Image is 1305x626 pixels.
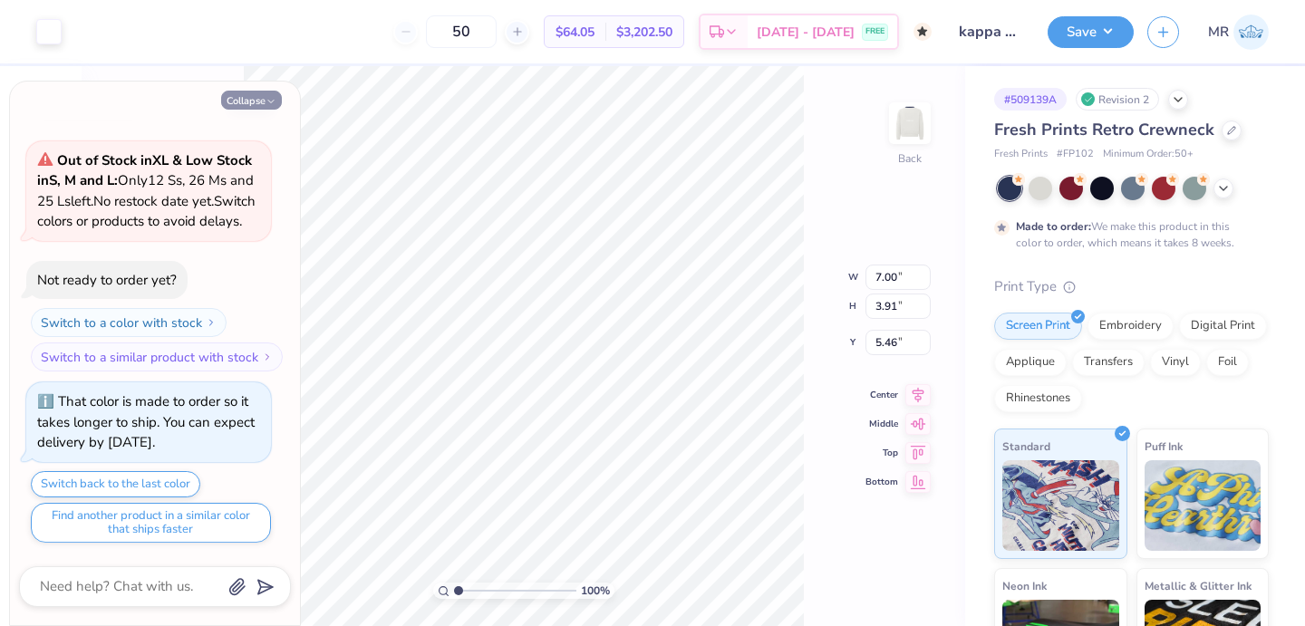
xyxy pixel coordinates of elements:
[994,276,1269,297] div: Print Type
[1048,16,1134,48] button: Save
[1016,219,1091,234] strong: Made to order:
[57,151,172,169] strong: Out of Stock in XL
[426,15,497,48] input: – –
[994,88,1067,111] div: # 509139A
[1002,460,1119,551] img: Standard
[93,192,214,210] span: No restock date yet.
[865,389,898,401] span: Center
[994,313,1082,340] div: Screen Print
[898,150,922,167] div: Back
[1057,147,1094,162] span: # FP102
[1179,313,1267,340] div: Digital Print
[865,25,884,38] span: FREE
[865,447,898,459] span: Top
[1145,437,1183,456] span: Puff Ink
[37,271,177,289] div: Not ready to order yet?
[865,418,898,430] span: Middle
[994,349,1067,376] div: Applique
[1072,349,1145,376] div: Transfers
[1145,576,1252,595] span: Metallic & Glitter Ink
[31,471,200,497] button: Switch back to the last color
[221,91,282,110] button: Collapse
[757,23,855,42] span: [DATE] - [DATE]
[1206,349,1249,376] div: Foil
[994,385,1082,412] div: Rhinestones
[1233,14,1269,50] img: Micaela Rothenbuhler
[37,151,256,231] span: Only 12 Ss, 26 Ms and 25 Ls left. Switch colors or products to avoid delays.
[616,23,672,42] span: $3,202.50
[1002,437,1050,456] span: Standard
[1087,313,1174,340] div: Embroidery
[31,308,227,337] button: Switch to a color with stock
[1208,22,1229,43] span: MR
[1016,218,1239,251] div: We make this product in this color to order, which means it takes 8 weeks.
[1208,14,1269,50] a: MR
[994,147,1048,162] span: Fresh Prints
[581,583,610,599] span: 100 %
[1145,460,1261,551] img: Puff Ink
[892,105,928,141] img: Back
[865,476,898,488] span: Bottom
[37,392,255,451] div: That color is made to order so it takes longer to ship. You can expect delivery by [DATE].
[994,119,1214,140] span: Fresh Prints Retro Crewneck
[206,317,217,328] img: Switch to a color with stock
[945,14,1034,50] input: Untitled Design
[31,342,283,371] button: Switch to a similar product with stock
[31,503,271,543] button: Find another product in a similar color that ships faster
[1002,576,1047,595] span: Neon Ink
[262,352,273,362] img: Switch to a similar product with stock
[1076,88,1159,111] div: Revision 2
[556,23,594,42] span: $64.05
[1103,147,1194,162] span: Minimum Order: 50 +
[1150,349,1201,376] div: Vinyl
